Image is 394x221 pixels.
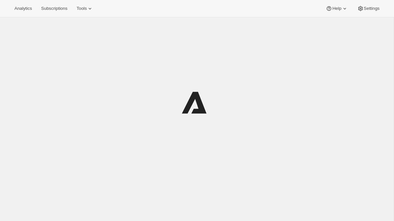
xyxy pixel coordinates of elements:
[11,4,36,13] button: Analytics
[77,6,87,11] span: Tools
[322,4,352,13] button: Help
[364,6,380,11] span: Settings
[37,4,71,13] button: Subscriptions
[14,6,32,11] span: Analytics
[332,6,341,11] span: Help
[353,4,383,13] button: Settings
[73,4,97,13] button: Tools
[41,6,67,11] span: Subscriptions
